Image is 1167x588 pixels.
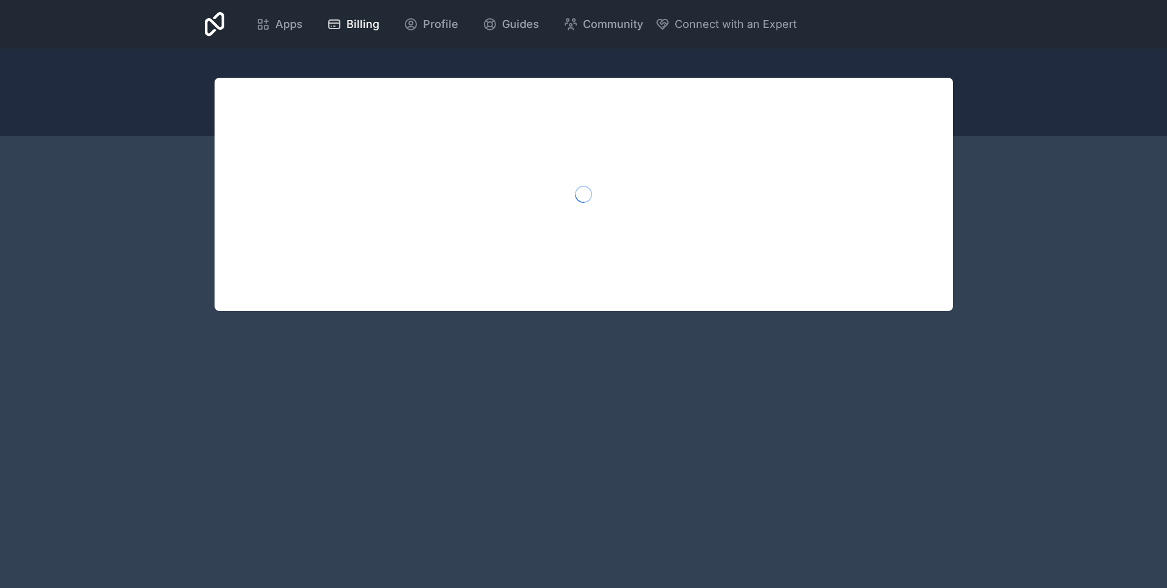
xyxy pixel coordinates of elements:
span: Profile [423,16,458,33]
a: Apps [246,11,312,38]
span: Billing [346,16,379,33]
span: Connect with an Expert [675,16,797,33]
a: Guides [473,11,549,38]
a: Profile [394,11,468,38]
button: Connect with an Expert [655,16,797,33]
a: Billing [317,11,389,38]
span: Apps [275,16,303,33]
span: Community [583,16,643,33]
span: Guides [502,16,539,33]
a: Community [554,11,653,38]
